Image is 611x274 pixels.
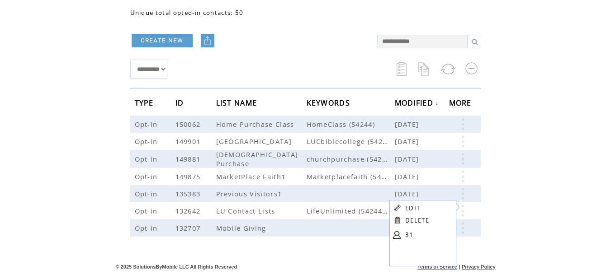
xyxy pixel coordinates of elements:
[216,150,298,168] span: [DEMOGRAPHIC_DATA] Purchase
[216,100,260,105] a: LIST NAME
[405,216,429,224] a: DELETE
[395,154,422,163] span: [DATE]
[135,154,160,163] span: Opt-in
[216,223,269,232] span: Mobile Giving
[175,206,203,215] span: 132642
[395,172,422,181] span: [DATE]
[216,137,294,146] span: [GEOGRAPHIC_DATA]
[135,206,160,215] span: Opt-in
[395,120,422,129] span: [DATE]
[307,206,395,215] span: LifeUnlimited (54244),LifeUnlimited (71441-US)
[135,189,160,198] span: Opt-in
[135,120,160,129] span: Opt-in
[216,96,260,112] span: LIST NAME
[175,172,203,181] span: 149875
[449,96,474,112] span: MORE
[307,172,395,181] span: Marketplacefaith (54244)
[307,154,395,163] span: churchpurchase (54244)
[307,96,353,112] span: KEYWORDS
[405,228,450,241] a: 31
[395,100,439,106] a: MODIFIED↓
[307,137,395,146] span: LUCbiblecollege (54244)
[175,120,203,129] span: 150062
[135,172,160,181] span: Opt-in
[395,96,436,112] span: MODIFIED
[130,9,244,17] span: Unique total opted-in contacts: 50
[175,223,203,232] span: 132707
[175,137,203,146] span: 149901
[135,223,160,232] span: Opt-in
[462,264,496,269] a: Privacy Policy
[135,137,160,146] span: Opt-in
[216,120,297,129] span: Home Purchase Class
[116,264,237,269] span: © 2025 SolutionsByMobile LLC All Rights Reserved
[175,100,186,105] a: ID
[405,204,420,212] a: EDIT
[395,137,422,146] span: [DATE]
[175,189,203,198] span: 135383
[175,154,203,163] span: 149881
[135,100,156,105] a: TYPE
[175,96,186,112] span: ID
[307,100,353,105] a: KEYWORDS
[203,36,212,45] img: upload.png
[132,34,193,47] a: CREATE NEW
[395,189,422,198] span: [DATE]
[216,206,278,215] span: LU Contact Lists
[307,120,395,129] span: HomeClass (54244)
[216,189,284,198] span: Previous Visitors1
[135,96,156,112] span: TYPE
[216,172,288,181] span: MarketPlace Faith1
